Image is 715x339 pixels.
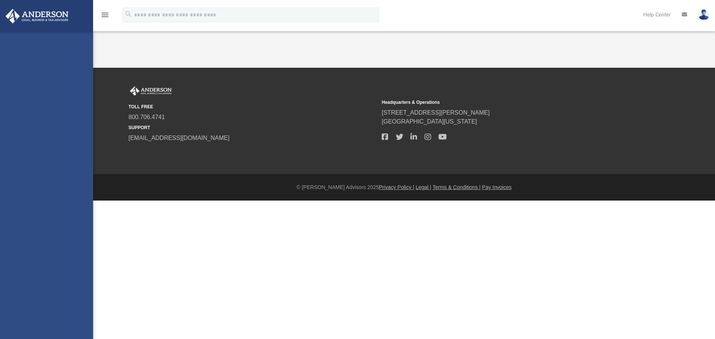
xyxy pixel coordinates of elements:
small: Headquarters & Operations [382,99,630,106]
a: Terms & Conditions | [433,184,481,190]
small: SUPPORT [128,124,376,131]
a: 800.706.4741 [128,114,165,120]
i: menu [101,10,109,19]
a: [STREET_ADDRESS][PERSON_NAME] [382,109,490,116]
a: [GEOGRAPHIC_DATA][US_STATE] [382,118,477,125]
a: Pay Invoices [482,184,511,190]
a: menu [101,14,109,19]
a: [EMAIL_ADDRESS][DOMAIN_NAME] [128,135,229,141]
img: User Pic [698,9,709,20]
a: Privacy Policy | [379,184,414,190]
div: © [PERSON_NAME] Advisors 2025 [93,183,715,191]
img: Anderson Advisors Platinum Portal [3,9,71,23]
a: Legal | [416,184,431,190]
small: TOLL FREE [128,103,376,110]
i: search [124,10,133,18]
img: Anderson Advisors Platinum Portal [128,86,173,96]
